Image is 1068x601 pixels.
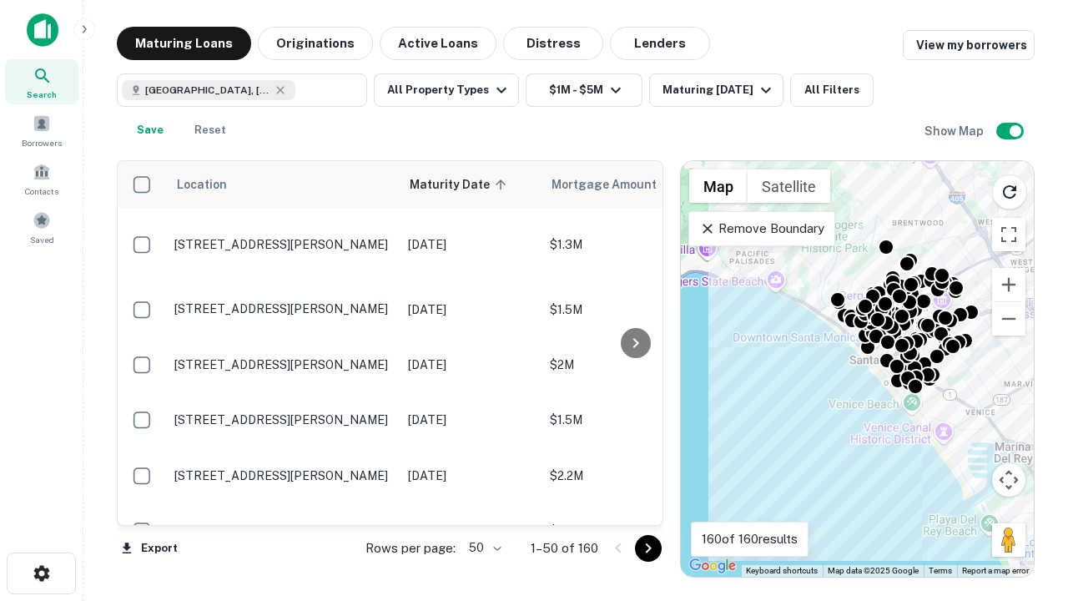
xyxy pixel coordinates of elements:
button: $1M - $5M [526,73,642,107]
p: Rows per page: [365,538,456,558]
p: [STREET_ADDRESS][PERSON_NAME] [174,412,391,427]
span: Contacts [25,184,58,198]
p: [DATE] [408,522,533,540]
span: Search [27,88,57,101]
span: Saved [30,233,54,246]
button: Distress [503,27,603,60]
span: Mortgage Amount [552,174,678,194]
p: $2M [550,356,717,374]
button: All Property Types [374,73,519,107]
h6: Show Map [924,122,986,140]
button: Active Loans [380,27,496,60]
p: [DATE] [408,300,533,319]
button: All Filters [790,73,874,107]
div: 50 [462,536,504,560]
button: Zoom out [992,302,1025,336]
span: [GEOGRAPHIC_DATA], [GEOGRAPHIC_DATA], [GEOGRAPHIC_DATA] [145,83,270,98]
p: Remove Boundary [699,219,824,239]
a: Search [5,59,78,104]
img: capitalize-icon.png [27,13,58,47]
button: Export [117,536,182,561]
button: Reset [184,114,237,147]
p: $1.3M [550,522,717,540]
p: $2.2M [550,467,717,485]
p: [DATE] [408,235,533,254]
a: Saved [5,205,78,250]
th: Location [166,161,400,208]
a: Terms (opens in new tab) [929,566,952,575]
div: 0 0 [681,161,1034,577]
button: Zoom in [992,268,1025,301]
span: Maturity Date [410,174,511,194]
p: $1.5M [550,300,717,319]
p: 1–50 of 160 [531,538,598,558]
p: $1.3M [550,235,717,254]
button: Lenders [610,27,710,60]
p: [DATE] [408,356,533,374]
button: Maturing [DATE] [649,73,783,107]
button: Go to next page [635,535,662,562]
p: [STREET_ADDRESS][PERSON_NAME] [174,468,391,483]
button: Keyboard shortcuts [746,565,818,577]
a: View my borrowers [903,30,1035,60]
p: [STREET_ADDRESS][PERSON_NAME] [174,523,391,538]
button: Show street map [689,169,748,203]
a: Contacts [5,156,78,201]
p: $1.5M [550,411,717,429]
p: [DATE] [408,411,533,429]
p: [STREET_ADDRESS][PERSON_NAME] [174,237,391,252]
p: [DATE] [408,467,533,485]
th: Mortgage Amount [542,161,725,208]
p: 160 of 160 results [702,529,798,549]
span: Borrowers [22,136,62,149]
button: Show satellite imagery [748,169,830,203]
span: Location [176,174,227,194]
iframe: Chat Widget [985,467,1068,548]
button: Maturing Loans [117,27,251,60]
div: Maturing [DATE] [662,80,776,100]
img: Google [685,555,740,577]
button: Save your search to get updates of matches that match your search criteria. [123,114,177,147]
button: Reload search area [992,174,1027,210]
th: Maturity Date [400,161,542,208]
a: Borrowers [5,108,78,153]
button: Originations [258,27,373,60]
p: [STREET_ADDRESS][PERSON_NAME] [174,301,391,316]
a: Open this area in Google Maps (opens a new window) [685,555,740,577]
button: Map camera controls [992,463,1025,497]
span: Map data ©2025 Google [828,566,919,575]
a: Report a map error [962,566,1029,575]
button: Toggle fullscreen view [992,218,1025,251]
p: [STREET_ADDRESS][PERSON_NAME] [174,357,391,372]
